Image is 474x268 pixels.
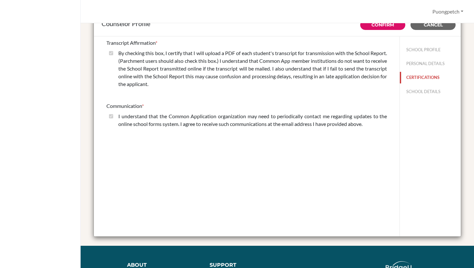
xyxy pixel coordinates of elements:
[430,5,466,18] button: Puongpetch
[400,44,461,55] button: SCHOOL PROFILE
[400,86,461,97] button: SCHOOL DETAILS
[106,40,155,46] span: Transcript Affirmation
[102,19,453,28] div: Counselor Profile
[400,72,461,83] button: CERTIFICATIONS
[400,58,461,69] button: PERSONAL DETAILS
[106,103,142,109] span: Communication
[118,49,387,88] label: By checking this box, I certify that I will upload a PDF of each student's transcript for transmi...
[118,112,387,128] label: I understand that the Common Application organization may need to periodically contact me regardi...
